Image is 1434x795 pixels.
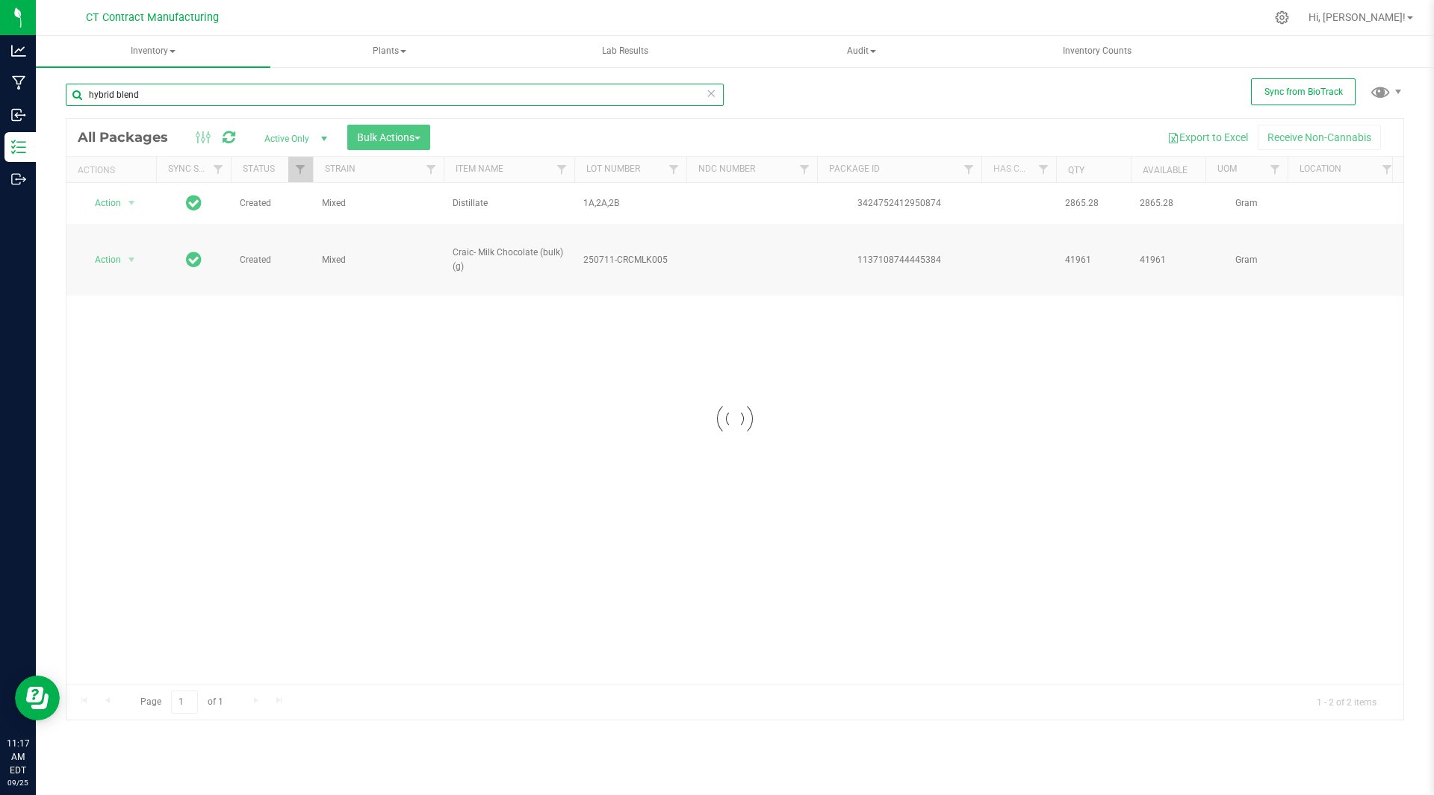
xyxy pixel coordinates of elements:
a: Plants [272,36,506,67]
iframe: Resource center [15,676,60,720]
span: Audit [745,37,978,66]
inline-svg: Inbound [11,107,26,122]
p: 11:17 AM EDT [7,737,29,777]
span: Clear [706,84,716,103]
inline-svg: Outbound [11,172,26,187]
span: Hi, [PERSON_NAME]! [1309,11,1406,23]
div: Manage settings [1273,10,1291,25]
span: Inventory Counts [1043,45,1152,57]
span: Sync from BioTrack [1264,87,1343,97]
a: Inventory [36,36,270,67]
a: Lab Results [508,36,742,67]
span: Lab Results [582,45,668,57]
inline-svg: Inventory [11,140,26,155]
inline-svg: Analytics [11,43,26,58]
a: Audit [744,36,978,67]
input: Search Package ID, Item Name, SKU, Lot or Part Number... [66,84,724,106]
a: Inventory Counts [980,36,1214,67]
inline-svg: Manufacturing [11,75,26,90]
button: Sync from BioTrack [1251,78,1356,105]
span: Plants [273,37,506,66]
p: 09/25 [7,777,29,788]
span: CT Contract Manufacturing [86,11,219,24]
